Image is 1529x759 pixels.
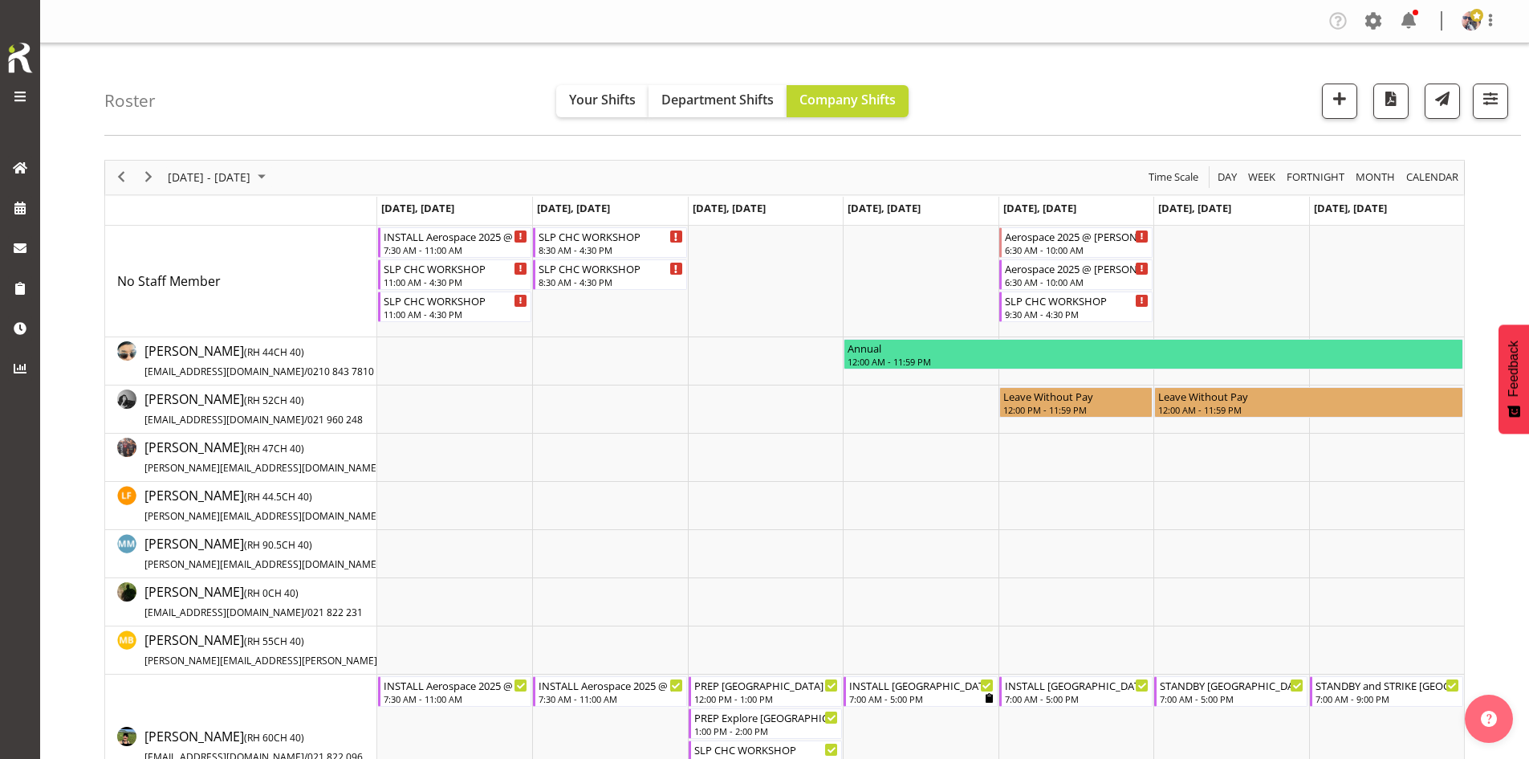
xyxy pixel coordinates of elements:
span: / [304,413,307,426]
div: 12:00 PM - 1:00 PM [694,692,838,705]
img: Rosterit icon logo [4,40,36,75]
span: Time Scale [1147,167,1200,187]
span: [EMAIL_ADDRESS][DOMAIN_NAME] [144,606,304,619]
td: Jesse Hawira resource [105,434,377,482]
img: shaun-dalgetty840549a0c8df28bbc325279ea0715bbc.png [1462,11,1481,31]
div: Leave Without Pay [1158,388,1459,404]
button: Filter Shifts [1473,84,1508,119]
div: SLP CHC WORKSHOP [1005,292,1149,308]
a: [PERSON_NAME](RH 44.5CH 40)[PERSON_NAME][EMAIL_ADDRESS][DOMAIN_NAME] [144,486,438,524]
div: 7:00 AM - 9:00 PM [1316,692,1459,705]
div: No Staff Member"s event - INSTALL Aerospace 2025 @ Te Pae On Site @ 0800 Begin From Monday, Octob... [378,227,531,258]
span: RH 90.5 [247,538,282,552]
span: Week [1246,167,1277,187]
button: Month [1404,167,1462,187]
span: [DATE], [DATE] [1158,201,1231,215]
span: [EMAIL_ADDRESS][DOMAIN_NAME] [144,413,304,426]
button: Company Shifts [787,85,909,117]
a: [PERSON_NAME](RH 0CH 40)[EMAIL_ADDRESS][DOMAIN_NAME]/021 822 231 [144,582,363,621]
span: RH 60 [247,731,274,745]
div: INSTALL [GEOGRAPHIC_DATA] WLE 2025 @ [GEOGRAPHIC_DATA] [849,677,993,693]
td: Lance Ferguson resource [105,482,377,530]
span: [DATE], [DATE] [1003,201,1076,215]
span: [DATE], [DATE] [1314,201,1387,215]
div: October 06 - 12, 2025 [162,161,275,194]
div: Annual [848,340,1459,356]
div: 8:30 AM - 4:30 PM [539,275,682,288]
td: Michel Bonette resource [105,626,377,675]
div: 6:30 AM - 10:00 AM [1005,243,1149,256]
div: 11:00 AM - 4:30 PM [384,308,527,320]
span: [DATE] - [DATE] [166,167,252,187]
button: Send a list of all shifts for the selected filtered period to all rostered employees. [1425,84,1460,119]
button: October 2025 [165,167,273,187]
div: Leave Without Pay [1003,388,1149,404]
span: ( CH 40) [244,731,304,745]
span: No Staff Member [117,272,221,290]
div: Hayden Watts"s event - Leave Without Pay Begin From Saturday, October 11, 2025 at 12:00:00 AM GMT... [1154,387,1463,418]
span: ( CH 40) [244,538,312,552]
span: Day [1216,167,1238,187]
div: STANDBY [GEOGRAPHIC_DATA] WLE 2025 @ [GEOGRAPHIC_DATA] [1160,677,1303,693]
span: [PERSON_NAME] [144,535,438,572]
button: Timeline Day [1215,167,1240,187]
span: Company Shifts [799,91,896,108]
span: ( CH 40) [244,635,304,648]
div: 6:30 AM - 10:00 AM [1005,275,1149,288]
div: 12:00 PM - 11:59 PM [1003,403,1149,416]
a: [PERSON_NAME](RH 55CH 40)[PERSON_NAME][EMAIL_ADDRESS][PERSON_NAME][DOMAIN_NAME] [144,630,519,669]
span: 021 960 248 [307,413,363,426]
div: 7:30 AM - 11:00 AM [384,692,527,705]
button: Department Shifts [649,85,787,117]
div: 7:30 AM - 11:00 AM [539,692,682,705]
div: PREP Explore [GEOGRAPHIC_DATA] @ WAREHOUSE [694,709,838,725]
span: [PERSON_NAME] [144,342,374,379]
span: ( CH 40) [244,345,304,359]
span: [DATE], [DATE] [381,201,454,215]
span: Month [1354,167,1397,187]
span: [PERSON_NAME][EMAIL_ADDRESS][PERSON_NAME][DOMAIN_NAME] [144,654,455,667]
span: / [304,606,307,619]
div: INSTALL Aerospace 2025 @ [PERSON_NAME] On Site @ 0800 [384,228,527,244]
span: [DATE], [DATE] [693,201,766,215]
div: 7:00 AM - 5:00 PM [1160,692,1303,705]
div: Aof Anujarawat"s event - Annual Begin From Thursday, October 9, 2025 at 12:00:00 AM GMT+13:00 End... [844,339,1463,369]
div: 11:00 AM - 4:30 PM [384,275,527,288]
span: Department Shifts [661,91,774,108]
div: No Staff Member"s event - SLP CHC WORKSHOP Begin From Monday, October 6, 2025 at 11:00:00 AM GMT+... [378,259,531,290]
div: SLP CHC WORKSHOP [384,260,527,276]
span: RH 44 [247,345,274,359]
span: RH 47 [247,442,274,455]
span: 0210 843 7810 [307,365,374,378]
div: 8:30 AM - 4:30 PM [539,243,682,256]
div: SLP CHC WORKSHOP [384,292,527,308]
button: Add a new shift [1322,84,1357,119]
div: SLP CHC WORKSHOP [539,260,682,276]
div: 7:00 AM - 5:00 PM [849,692,993,705]
button: Next [138,167,160,187]
span: [PERSON_NAME] [144,439,438,475]
div: No Staff Member"s event - SLP CHC WORKSHOP Begin From Tuesday, October 7, 2025 at 8:30:00 AM GMT+... [533,259,686,290]
div: PREP [GEOGRAPHIC_DATA] WLE 2025 @ The Workshop [694,677,838,693]
a: [PERSON_NAME](RH 52CH 40)[EMAIL_ADDRESS][DOMAIN_NAME]/021 960 248 [144,390,363,428]
div: Rosey McKimmie"s event - INSTALL Aerospace 2025 @ Te Pae On Site @ 0800 Begin From Monday, Octobe... [378,676,531,707]
span: [DATE], [DATE] [537,201,610,215]
div: INSTALL Aerospace 2025 @ [PERSON_NAME] On Site @ 0800 [539,677,682,693]
span: Your Shifts [569,91,636,108]
div: STANDBY and STRIKE [GEOGRAPHIC_DATA] WLE 2025 @ [GEOGRAPHIC_DATA] [1316,677,1459,693]
button: Your Shifts [556,85,649,117]
div: No Staff Member"s event - Aerospace 2025 @ Te Pae On Site @ 0700 Begin From Friday, October 10, 2... [999,227,1153,258]
div: No Staff Member"s event - Aerospace 2025 @ Te Pae On Site @ 0700 Begin From Friday, October 10, 2... [999,259,1153,290]
span: [PERSON_NAME][EMAIL_ADDRESS][DOMAIN_NAME] [144,509,380,523]
div: next period [135,161,162,194]
button: Timeline Month [1353,167,1398,187]
span: ( CH 40) [244,394,304,407]
div: SLP CHC WORKSHOP [539,228,682,244]
span: ( CH 40) [244,442,304,455]
div: Rosey McKimmie"s event - PREP Explore Antarctica @ WAREHOUSE Begin From Wednesday, October 8, 202... [689,708,842,739]
div: Aerospace 2025 @ [PERSON_NAME] On Site @ 0700 [1005,228,1149,244]
div: No Staff Member"s event - SLP CHC WORKSHOP Begin From Monday, October 6, 2025 at 11:00:00 AM GMT+... [378,292,531,322]
td: Matt McFarlane resource [105,530,377,578]
div: Rosey McKimmie"s event - STANDBY Christchurch WLE 2025 @ Wolfbrook Arena Begin From Saturday, Oct... [1154,676,1307,707]
img: help-xxl-2.png [1481,711,1497,727]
